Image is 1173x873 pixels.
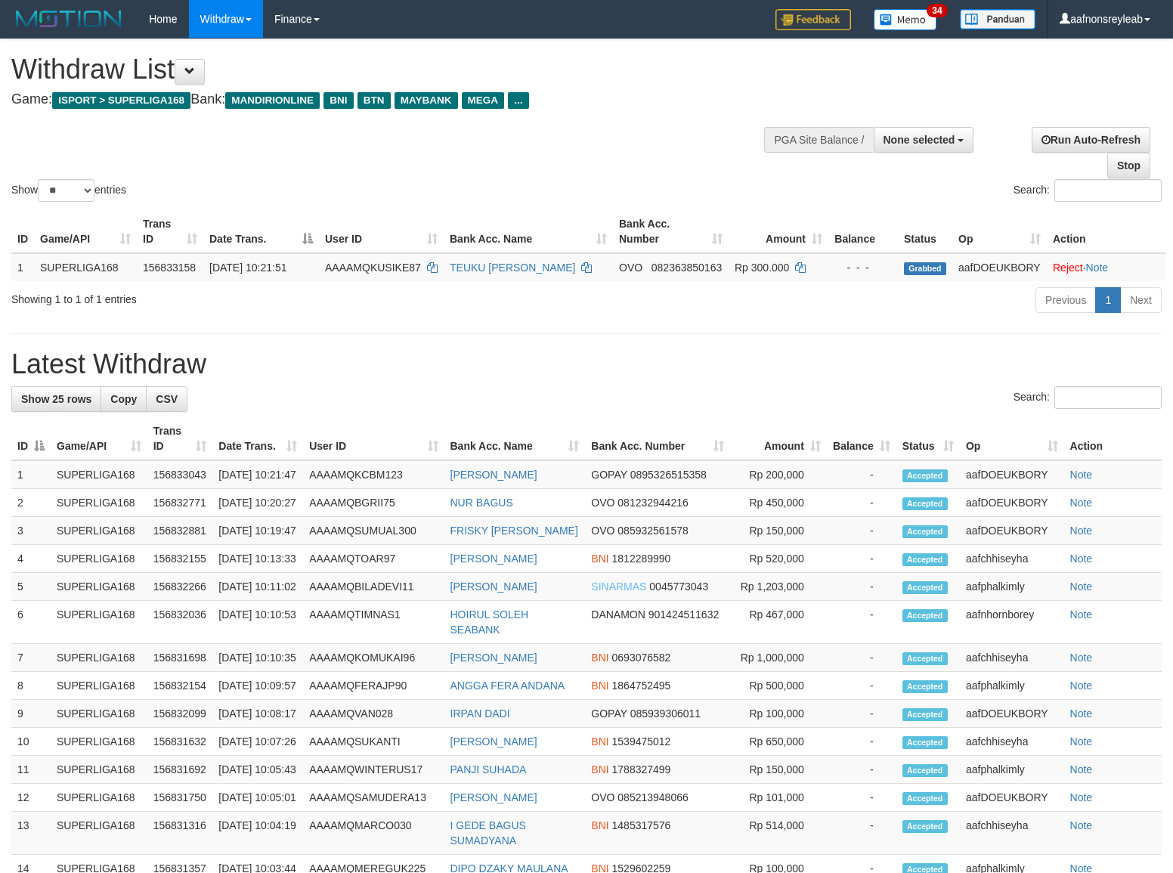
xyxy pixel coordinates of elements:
[1014,386,1162,409] label: Search:
[591,608,645,621] span: DANAMON
[651,262,722,274] span: Copy 082363850163 to clipboard
[147,756,213,784] td: 156831692
[960,756,1064,784] td: aafphalkimly
[11,92,767,107] h4: Game: Bank:
[303,460,444,489] td: AAAAMQKCBM123
[11,756,51,784] td: 11
[450,469,537,481] a: [PERSON_NAME]
[730,545,827,573] td: Rp 520,000
[212,489,303,517] td: [DATE] 10:20:27
[617,791,688,803] span: Copy 085213948066 to clipboard
[902,581,948,594] span: Accepted
[51,728,147,756] td: SUPERLIGA168
[303,545,444,573] td: AAAAMQTOAR97
[51,573,147,601] td: SUPERLIGA168
[462,92,505,109] span: MEGA
[325,262,421,274] span: AAAAMQKUSIKE87
[591,525,614,537] span: OVO
[1070,497,1093,509] a: Note
[874,127,974,153] button: None selected
[827,672,896,700] td: -
[212,672,303,700] td: [DATE] 10:09:57
[630,469,707,481] span: Copy 0895326515358 to clipboard
[730,672,827,700] td: Rp 500,000
[11,253,34,281] td: 1
[444,417,586,460] th: Bank Acc. Name: activate to sort column ascending
[827,460,896,489] td: -
[827,784,896,812] td: -
[884,134,955,146] span: None selected
[585,417,730,460] th: Bank Acc. Number: activate to sort column ascending
[143,262,196,274] span: 156833158
[212,601,303,644] td: [DATE] 10:10:53
[827,601,896,644] td: -
[730,517,827,545] td: Rp 150,000
[450,608,529,636] a: HOIRUL SOLEH SEABANK
[960,784,1064,812] td: aafDOEUKBORY
[303,644,444,672] td: AAAAMQKOMUKAI96
[212,812,303,855] td: [DATE] 10:04:19
[147,573,213,601] td: 156832266
[960,728,1064,756] td: aafchhiseyha
[904,262,946,275] span: Grabbed
[303,573,444,601] td: AAAAMQBILADEVI11
[212,417,303,460] th: Date Trans.: activate to sort column ascending
[11,601,51,644] td: 6
[827,756,896,784] td: -
[1054,386,1162,409] input: Search:
[730,601,827,644] td: Rp 467,000
[730,460,827,489] td: Rp 200,000
[450,497,513,509] a: NUR BAGUS
[591,791,614,803] span: OVO
[147,700,213,728] td: 156832099
[450,707,510,720] a: IRPAN DADI
[1053,262,1083,274] a: Reject
[11,812,51,855] td: 13
[874,9,937,30] img: Button%20Memo.svg
[450,553,537,565] a: [PERSON_NAME]
[51,784,147,812] td: SUPERLIGA168
[303,812,444,855] td: AAAAMQMARCO030
[11,460,51,489] td: 1
[51,601,147,644] td: SUPERLIGA168
[960,9,1035,29] img: panduan.png
[1035,287,1096,313] a: Previous
[591,707,627,720] span: GOPAY
[51,672,147,700] td: SUPERLIGA168
[1070,525,1093,537] a: Note
[730,812,827,855] td: Rp 514,000
[450,763,527,775] a: PANJI SUHADA
[303,728,444,756] td: AAAAMQSUKANTI
[896,417,960,460] th: Status: activate to sort column ascending
[52,92,190,109] span: ISPORT > SUPERLIGA168
[11,8,126,30] img: MOTION_logo.png
[952,253,1047,281] td: aafDOEUKBORY
[617,525,688,537] span: Copy 085932561578 to clipboard
[450,652,537,664] a: [PERSON_NAME]
[11,700,51,728] td: 9
[147,460,213,489] td: 156833043
[729,210,828,253] th: Amount: activate to sort column ascending
[11,545,51,573] td: 4
[212,460,303,489] td: [DATE] 10:21:47
[51,489,147,517] td: SUPERLIGA168
[51,517,147,545] td: SUPERLIGA168
[827,417,896,460] th: Balance: activate to sort column ascending
[960,573,1064,601] td: aafphalkimly
[827,517,896,545] td: -
[450,580,537,593] a: [PERSON_NAME]
[952,210,1047,253] th: Op: activate to sort column ascending
[902,553,948,566] span: Accepted
[902,469,948,482] span: Accepted
[11,417,51,460] th: ID: activate to sort column descending
[11,54,767,85] h1: Withdraw List
[11,728,51,756] td: 10
[51,417,147,460] th: Game/API: activate to sort column ascending
[11,349,1162,379] h1: Latest Withdraw
[1070,707,1093,720] a: Note
[630,707,701,720] span: Copy 085939306011 to clipboard
[303,517,444,545] td: AAAAMQSUMUAL300
[146,386,187,412] a: CSV
[1070,608,1093,621] a: Note
[612,553,671,565] span: Copy 1812289990 to clipboard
